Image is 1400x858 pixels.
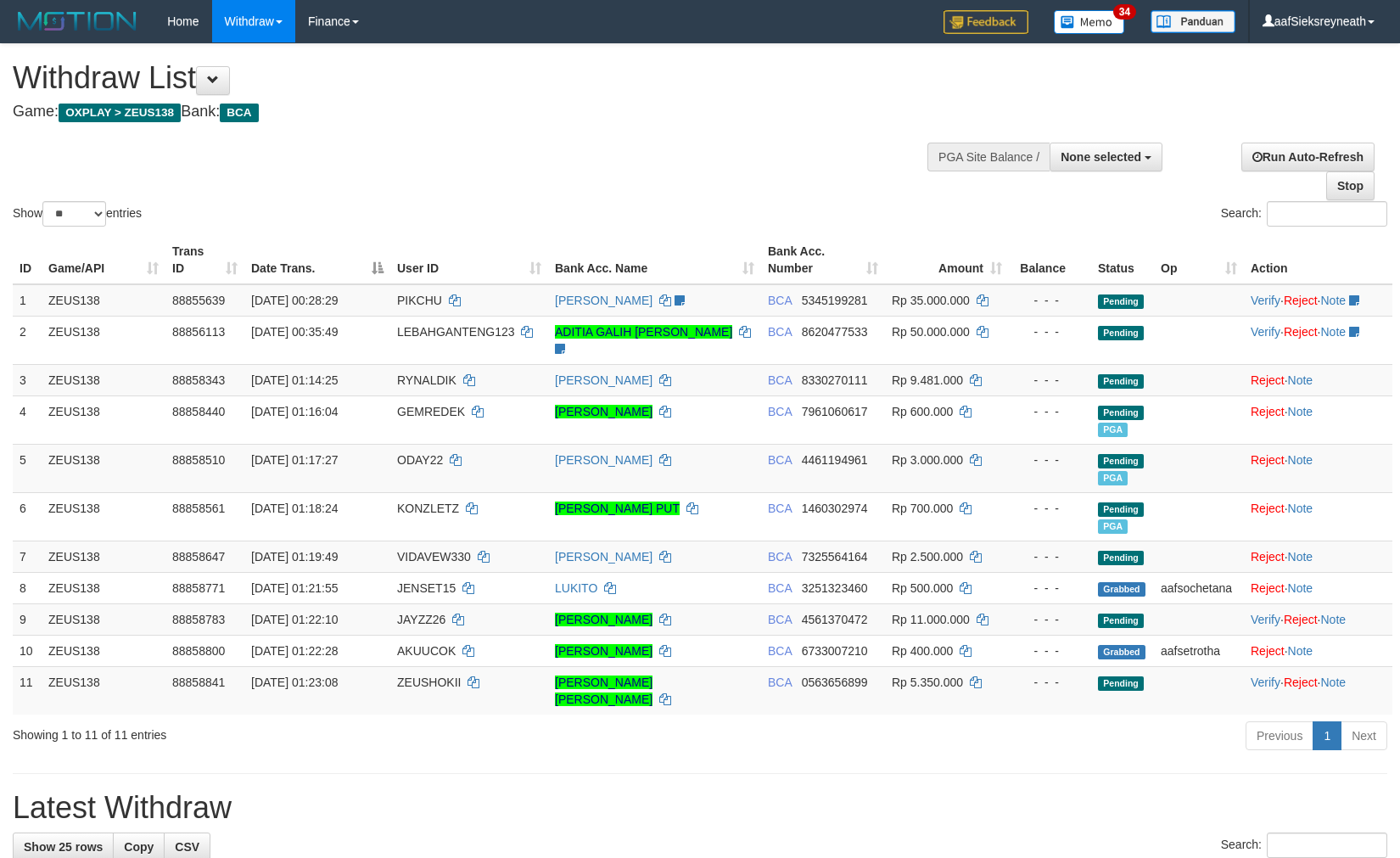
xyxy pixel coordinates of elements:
span: Copy 4461194961 to clipboard [802,453,868,467]
td: 7 [13,541,42,572]
a: LUKITO [555,581,597,595]
td: aafsochetana [1154,572,1244,603]
td: 11 [13,666,42,715]
td: · [1244,492,1392,541]
span: Copy 7325564164 to clipboard [802,550,868,564]
span: 88858841 [172,676,225,689]
span: None selected [1061,150,1141,164]
div: - - - [1016,548,1084,565]
span: Copy 8330270111 to clipboard [802,373,868,387]
span: Pending [1098,614,1144,628]
a: [PERSON_NAME] [PERSON_NAME] [555,676,652,706]
span: 88855639 [172,294,225,307]
a: Reject [1284,613,1318,626]
td: · [1244,635,1392,666]
td: ZEUS138 [42,364,165,395]
span: Copy 7961060617 to clipboard [802,405,868,418]
span: CSV [175,840,199,854]
a: Verify [1251,613,1280,626]
span: JAYZZ26 [397,613,445,626]
th: Amount: activate to sort column ascending [885,236,1009,284]
span: Grabbed [1098,645,1145,659]
td: ZEUS138 [42,284,165,317]
div: - - - [1016,500,1084,517]
span: Rp 700.000 [892,502,953,515]
a: Stop [1326,171,1375,200]
a: Note [1320,294,1346,307]
a: Reject [1251,502,1285,515]
span: Copy 8620477533 to clipboard [802,325,868,339]
a: Verify [1251,676,1280,689]
span: RYNALDIK [397,373,456,387]
span: 88856113 [172,325,225,339]
span: BCA [220,104,258,122]
button: None selected [1050,143,1162,171]
td: · · [1244,666,1392,715]
a: [PERSON_NAME] [555,613,652,626]
label: Search: [1221,833,1387,858]
td: 6 [13,492,42,541]
span: 88858771 [172,581,225,595]
th: Balance [1009,236,1091,284]
span: Rp 2.500.000 [892,550,963,564]
span: BCA [768,453,792,467]
span: BCA [768,373,792,387]
td: ZEUS138 [42,603,165,635]
a: Run Auto-Refresh [1241,143,1375,171]
td: · · [1244,603,1392,635]
span: Show 25 rows [24,840,103,854]
span: BCA [768,405,792,418]
a: Note [1288,405,1313,418]
a: Verify [1251,325,1280,339]
td: ZEUS138 [42,492,165,541]
span: Marked by aaftanly [1098,471,1128,485]
span: BCA [768,325,792,339]
td: · [1244,444,1392,492]
span: [DATE] 01:22:28 [251,644,338,658]
span: [DATE] 01:16:04 [251,405,338,418]
span: Pending [1098,502,1144,517]
td: 3 [13,364,42,395]
a: Verify [1251,294,1280,307]
td: · [1244,364,1392,395]
a: [PERSON_NAME] [555,644,652,658]
span: Rp 3.000.000 [892,453,963,467]
img: Button%20Memo.svg [1054,10,1125,34]
td: ZEUS138 [42,541,165,572]
span: BCA [768,644,792,658]
td: 2 [13,316,42,364]
span: Marked by aaftanly [1098,423,1128,437]
span: [DATE] 01:19:49 [251,550,338,564]
a: Note [1288,453,1313,467]
div: - - - [1016,642,1084,659]
span: Pending [1098,406,1144,420]
span: PIKCHU [397,294,442,307]
div: - - - [1016,372,1084,389]
a: [PERSON_NAME] [555,373,652,387]
a: Note [1320,325,1346,339]
a: Note [1288,502,1313,515]
span: Pending [1098,326,1144,340]
span: Copy 4561370472 to clipboard [802,613,868,626]
th: Trans ID: activate to sort column ascending [165,236,244,284]
a: [PERSON_NAME] [555,405,652,418]
span: KONZLETZ [397,502,459,515]
span: 88858561 [172,502,225,515]
select: Showentries [42,201,106,227]
a: Reject [1284,325,1318,339]
a: Note [1288,550,1313,564]
span: Pending [1098,294,1144,309]
a: Reject [1251,644,1285,658]
span: Marked by aaftanly [1098,519,1128,534]
span: [DATE] 01:17:27 [251,453,338,467]
td: · · [1244,284,1392,317]
span: Rp 50.000.000 [892,325,970,339]
a: Reject [1251,405,1285,418]
span: [DATE] 01:22:10 [251,613,338,626]
a: ADITIA GALIH [PERSON_NAME] [555,325,732,339]
a: Reject [1251,550,1285,564]
div: - - - [1016,292,1084,309]
span: BCA [768,581,792,595]
span: 34 [1113,4,1136,20]
span: Rp 500.000 [892,581,953,595]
